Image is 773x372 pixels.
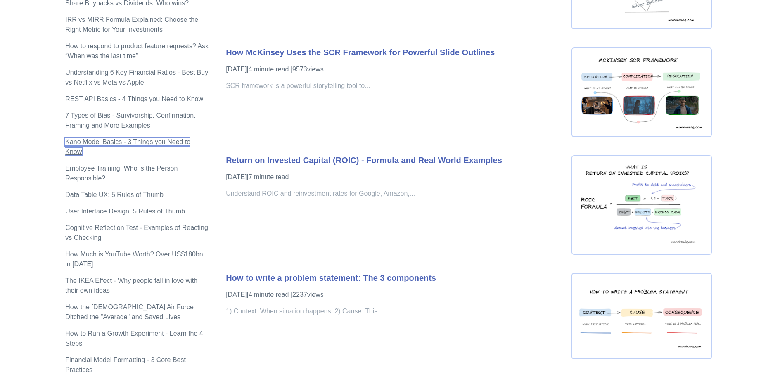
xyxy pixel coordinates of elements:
[65,191,164,198] a: Data Table UX: 5 Rules of Thumb
[226,64,563,74] p: [DATE] | 4 minute read
[65,208,185,215] a: User Interface Design: 5 Rules of Thumb
[65,95,203,102] a: REST API Basics - 4 Things you Need to Know
[571,155,712,254] img: return-on-invested-capital
[226,189,563,199] p: Understand ROIC and reinvestment rates for Google, Amazon,...
[226,290,563,300] p: [DATE] | 4 minute read
[226,172,563,182] p: [DATE] | 7 minute read
[226,81,563,91] p: SCR framework is a powerful storytelling tool to...
[226,273,436,282] a: How to write a problem statement: The 3 components
[65,138,190,155] a: Kano Model Basics - 3 Things you Need to Know
[65,69,208,86] a: Understanding 6 Key Financial Ratios - Best Buy vs Netflix vs Meta vs Apple
[65,303,194,320] a: How the [DEMOGRAPHIC_DATA] Air Force Ditched the "Average" and Saved Lives
[571,47,712,137] img: mckinsey scr framework
[65,224,208,241] a: Cognitive Reflection Test - Examples of Reacting vs Checking
[571,273,712,359] img: how to write a problem statement
[65,112,195,129] a: 7 Types of Bias - Survivorship, Confirmation, Framing and More Examples
[65,165,178,182] a: Employee Training: Who is the Person Responsible?
[65,251,203,268] a: How Much is YouTube Worth? Over US$180bn in [DATE]
[65,16,198,33] a: IRR vs MIRR Formula Explained: Choose the Right Metric for Your Investments
[226,156,502,165] a: Return on Invested Capital (ROIC) - Formula and Real World Examples
[65,330,203,347] a: How to Run a Growth Experiment - Learn the 4 Steps
[291,291,324,298] span: | 2237 views
[226,306,563,316] p: 1) Context: When situation happens; 2) Cause: This...
[65,43,209,59] a: How to respond to product feature requests? Ask “When was the last time”
[65,277,197,294] a: The IKEA Effect - Why people fall in love with their own ideas
[226,48,495,57] a: How McKinsey Uses the SCR Framework for Powerful Slide Outlines
[291,66,324,73] span: | 9573 views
